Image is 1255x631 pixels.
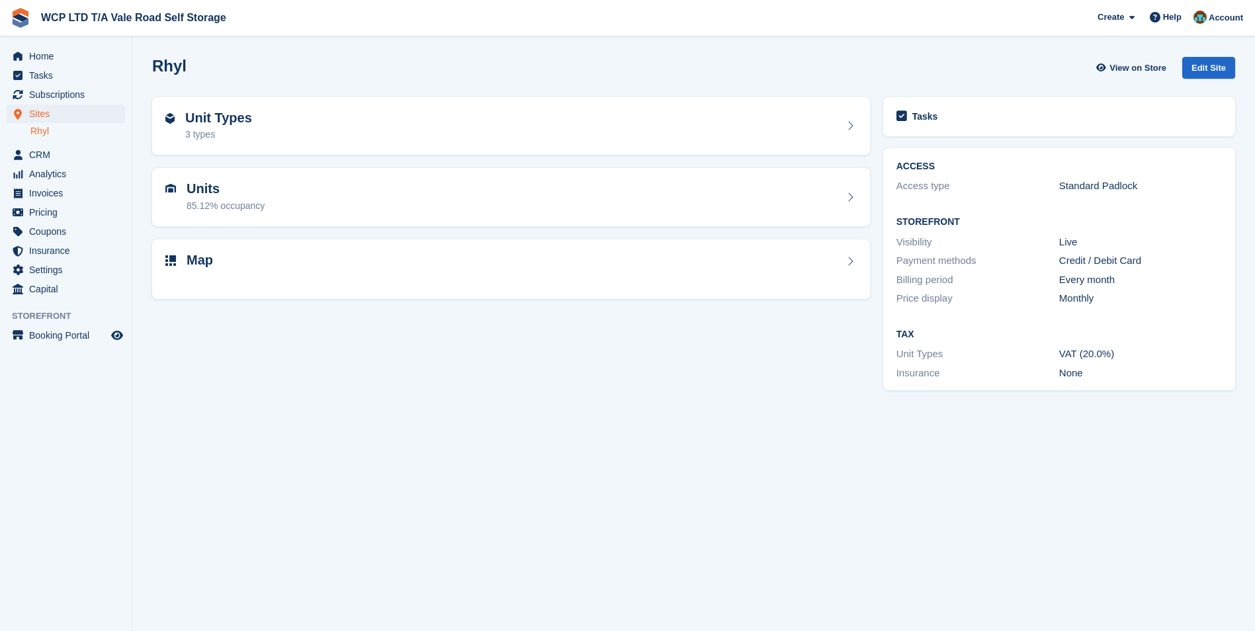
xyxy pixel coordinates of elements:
h2: ACCESS [896,161,1222,172]
div: Standard Padlock [1059,179,1222,194]
span: Capital [29,280,108,298]
img: unit-icn-7be61d7bf1b0ce9d3e12c5938cc71ed9869f7b940bace4675aadf7bd6d80202e.svg [165,184,176,193]
h2: Rhyl [152,57,187,75]
a: Rhyl [30,125,125,138]
span: View on Store [1109,62,1166,75]
a: menu [7,280,125,298]
h2: Unit Types [185,110,252,126]
a: menu [7,203,125,222]
a: menu [7,165,125,183]
div: Edit Site [1182,57,1235,79]
img: map-icn-33ee37083ee616e46c38cad1a60f524a97daa1e2b2c8c0bc3eb3415660979fc1.svg [165,255,176,266]
a: Map [152,239,870,300]
div: Insurance [896,366,1059,381]
a: View on Store [1094,57,1172,79]
a: menu [7,85,125,104]
span: Help [1163,11,1182,24]
a: menu [7,47,125,65]
div: Credit / Debit Card [1059,253,1222,269]
a: Preview store [109,327,125,343]
h2: Tax [896,329,1222,340]
a: Units 85.12% occupancy [152,168,870,226]
div: Every month [1059,273,1222,288]
span: Create [1098,11,1124,24]
div: 3 types [185,128,252,142]
span: Pricing [29,203,108,222]
span: Home [29,47,108,65]
img: stora-icon-8386f47178a22dfd0bd8f6a31ec36ba5ce8667c1dd55bd0f319d3a0aa187defe.svg [11,8,30,28]
img: unit-type-icn-2b2737a686de81e16bb02015468b77c625bbabd49415b5ef34ead5e3b44a266d.svg [165,113,175,124]
div: Price display [896,291,1059,306]
a: menu [7,222,125,241]
h2: Tasks [912,110,938,122]
a: menu [7,146,125,164]
span: Tasks [29,66,108,85]
h2: Storefront [896,217,1222,228]
div: None [1059,366,1222,381]
span: Insurance [29,241,108,260]
div: Live [1059,235,1222,250]
a: menu [7,105,125,123]
a: menu [7,184,125,202]
div: VAT (20.0%) [1059,347,1222,362]
h2: Map [187,253,213,268]
span: Invoices [29,184,108,202]
div: Billing period [896,273,1059,288]
div: Unit Types [896,347,1059,362]
span: Storefront [12,310,132,323]
div: Payment methods [896,253,1059,269]
span: Coupons [29,222,108,241]
span: CRM [29,146,108,164]
img: Kirsty williams [1193,11,1207,24]
div: Access type [896,179,1059,194]
span: Subscriptions [29,85,108,104]
span: Sites [29,105,108,123]
a: Edit Site [1182,57,1235,84]
span: Analytics [29,165,108,183]
span: Settings [29,261,108,279]
a: WCP LTD T/A Vale Road Self Storage [36,7,232,28]
a: menu [7,241,125,260]
a: menu [7,66,125,85]
span: Booking Portal [29,326,108,345]
a: Unit Types 3 types [152,97,870,155]
div: Monthly [1059,291,1222,306]
h2: Units [187,181,265,196]
span: Account [1209,11,1243,24]
div: Visibility [896,235,1059,250]
div: 85.12% occupancy [187,199,265,213]
a: menu [7,261,125,279]
a: menu [7,326,125,345]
